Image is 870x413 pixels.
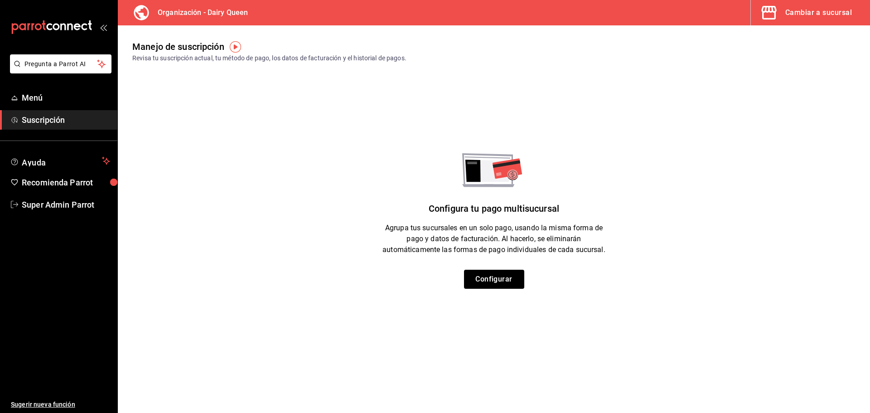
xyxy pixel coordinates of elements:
[100,24,107,31] button: open_drawer_menu
[150,7,248,18] h3: Organización - Dairy Queen
[464,270,524,289] button: Configurar
[785,6,852,19] div: Cambiar a sucursal
[24,59,97,69] span: Pregunta a Parrot AI
[10,54,111,73] button: Pregunta a Parrot AI
[22,92,110,104] span: Menú
[132,40,224,53] div: Manejo de suscripción
[22,155,98,166] span: Ayuda
[6,66,111,75] a: Pregunta a Parrot AI
[11,400,110,409] span: Sugerir nueva función
[429,187,559,223] div: Configura tu pago multisucursal
[22,176,110,189] span: Recomienda Parrot
[230,41,241,53] img: Tooltip marker
[22,114,110,126] span: Suscripción
[132,53,406,63] div: Revisa tu suscripción actual, tu método de pago, los datos de facturación y el historial de pagos.
[381,223,607,270] div: Agrupa tus sucursales en un solo pago, usando la misma forma de pago y datos de facturación. Al h...
[22,199,110,211] span: Super Admin Parrot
